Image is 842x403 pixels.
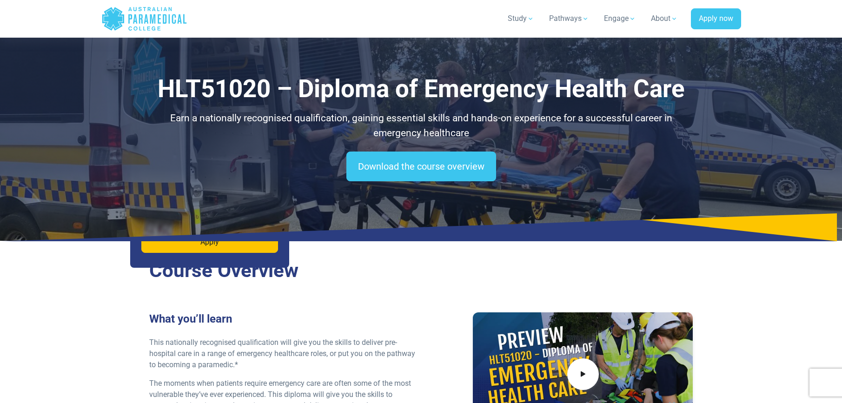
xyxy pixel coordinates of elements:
p: This nationally recognised qualification will give you the skills to deliver pre-hospital care in... [149,337,416,370]
a: Apply now [691,8,741,30]
a: Engage [598,6,642,32]
a: Pathways [544,6,595,32]
h1: HLT51020 – Diploma of Emergency Health Care [149,74,693,104]
a: About [645,6,683,32]
a: Study [502,6,540,32]
p: Earn a nationally recognised qualification, gaining essential skills and hands-on experience for ... [149,111,693,140]
a: Download the course overview [346,152,496,181]
h3: What you’ll learn [149,312,416,326]
h2: Course Overview [149,259,693,283]
a: Australian Paramedical College [101,4,187,34]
